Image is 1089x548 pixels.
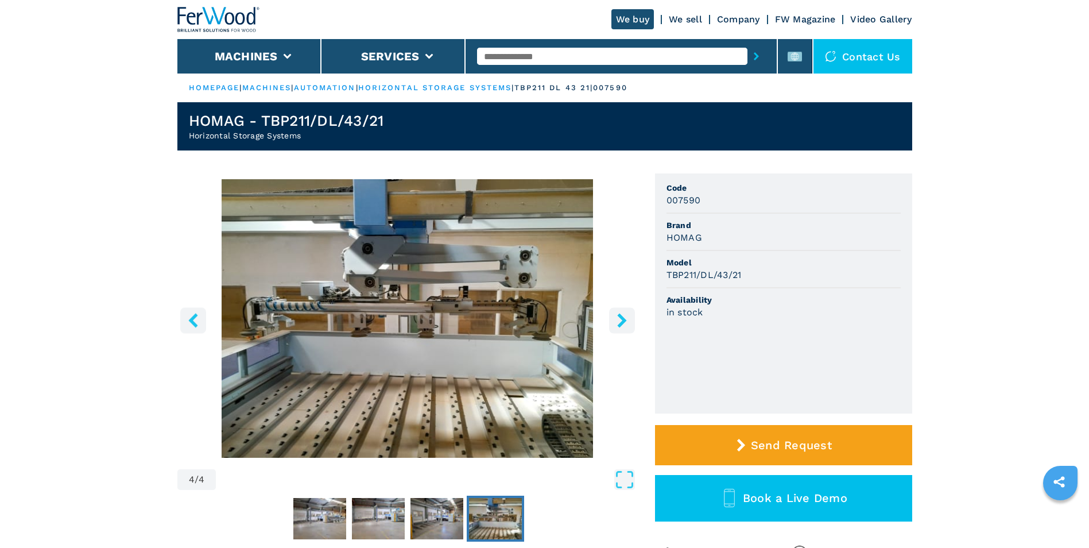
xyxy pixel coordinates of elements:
[666,268,742,281] h3: TBP211/DL/43/21
[189,83,240,92] a: HOMEPAGE
[469,498,522,539] img: e0a5951c3bfa3a9aea125368179b16a3
[655,475,912,522] button: Book a Live Demo
[177,179,638,458] img: Horizontal Storage Systems HOMAG TBP211/DL/43/21
[666,257,901,268] span: Model
[291,496,348,542] button: Go to Slide 1
[825,51,836,62] img: Contact us
[813,39,912,74] div: Contact us
[361,49,420,63] button: Services
[219,469,634,490] button: Open Fullscreen
[666,306,703,319] h3: in stock
[747,43,765,70] button: submit-button
[593,83,627,93] p: 007590
[199,475,204,484] span: 4
[743,491,847,505] span: Book a Live Demo
[189,111,384,130] h1: HOMAG - TBP211/DL/43/21
[177,496,638,542] nav: Thumbnail Navigation
[215,49,278,63] button: Machines
[666,231,702,244] h3: HOMAG
[775,14,836,25] a: FW Magazine
[195,475,199,484] span: /
[609,307,635,333] button: right-button
[1045,468,1074,496] a: sharethis
[358,83,512,92] a: horizontal storage systems
[666,194,701,207] h3: 007590
[467,496,524,542] button: Go to Slide 4
[293,498,346,539] img: b0e914a8c53329921ce20c4105384573
[242,83,292,92] a: machines
[350,496,407,542] button: Go to Slide 2
[717,14,760,25] a: Company
[410,498,463,539] img: 37d8c97cfb51c310fab2d888cea43272
[177,179,638,458] div: Go to Slide 4
[294,83,356,92] a: automation
[655,425,912,465] button: Send Request
[1040,496,1080,539] iframe: Chat
[850,14,912,25] a: Video Gallery
[514,83,594,93] p: tbp211 dl 43 21 |
[666,219,901,231] span: Brand
[356,83,358,92] span: |
[189,130,384,141] h2: Horizontal Storage Systems
[511,83,514,92] span: |
[669,14,702,25] a: We sell
[666,182,901,194] span: Code
[189,475,195,484] span: 4
[666,294,901,306] span: Availability
[408,496,466,542] button: Go to Slide 3
[291,83,293,92] span: |
[239,83,242,92] span: |
[751,438,832,452] span: Send Request
[180,307,206,333] button: left-button
[611,9,654,29] a: We buy
[177,7,260,32] img: Ferwood
[352,498,405,539] img: 686eaeafbfa21daeeb66d6a26ef68ce6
